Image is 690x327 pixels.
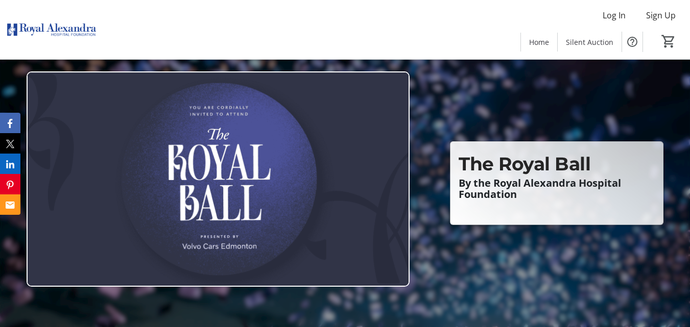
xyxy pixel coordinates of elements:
[529,37,549,47] span: Home
[646,9,676,21] span: Sign Up
[459,153,590,175] span: The Royal Ball
[521,33,557,52] a: Home
[622,32,643,52] button: Help
[566,37,613,47] span: Silent Auction
[6,4,97,55] img: Royal Alexandra Hospital Foundation's Logo
[638,7,684,23] button: Sign Up
[659,32,678,51] button: Cart
[459,178,655,200] p: By the Royal Alexandra Hospital Foundation
[27,71,410,287] img: Campaign CTA Media Photo
[558,33,622,52] a: Silent Auction
[594,7,634,23] button: Log In
[603,9,626,21] span: Log In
